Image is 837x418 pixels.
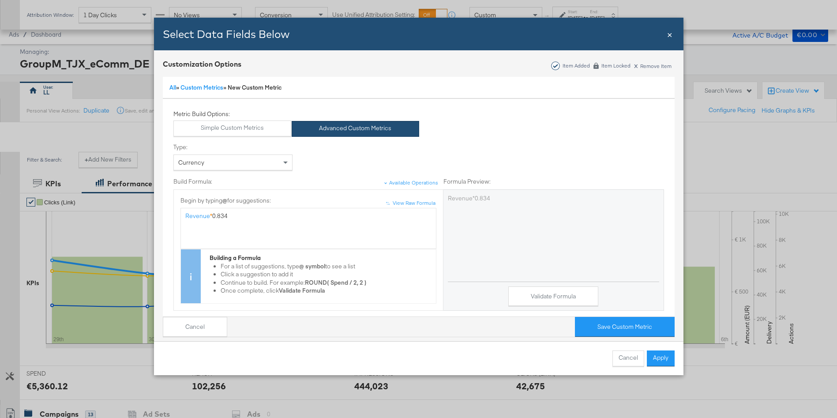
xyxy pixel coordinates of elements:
span: ↑ [383,201,390,204]
span: Select Data Fields Below [163,27,289,41]
span: x [634,60,638,70]
div: View Raw Formula [393,200,435,207]
button: Simple Custom Metrics [173,121,292,136]
span: × [667,28,672,40]
label: Begin by typing for suggestions: [180,196,436,205]
label: Type: [173,143,293,151]
span: ↑ [385,203,392,206]
div: Item Locked [601,63,631,69]
div: Item Added [562,63,590,69]
div: Remove Item [634,62,672,69]
span: New Custom Metric [228,83,282,91]
button: Apply [647,350,675,366]
li: Click a suggestion to add it [221,271,432,279]
button: Save Custom Metric [575,317,675,337]
a: All [169,83,176,91]
span: » [180,83,228,91]
p: Revenue*0.834 [448,194,659,203]
label: Formula Preview: [443,177,664,186]
button: Cancel [163,317,227,337]
div: Available Operations [389,179,438,186]
strong: @ symbol [299,262,325,270]
label: Metric Build Options: [173,110,230,118]
label: Build Formula: [173,177,212,186]
div: Close [667,28,672,41]
li: Once complete, click [221,287,432,295]
li: Continue to build. For example: [221,279,432,287]
strong: ROUND( Spend / 2, 2 ) [305,279,367,286]
span: Currency [178,158,204,166]
div: Customization Options [163,59,241,69]
a: Custom Metrics [180,83,223,91]
div: Building a Formula [210,254,432,262]
button: Validate Formula [508,286,598,306]
span: » [169,83,180,91]
button: Advanced Custom Metrics [292,121,419,137]
button: Cancel [612,350,644,366]
li: For a list of suggestions, type to see a list [221,262,432,271]
strong: Validate Formula [279,287,325,295]
span: Revenue [185,212,210,220]
strong: @ [222,196,227,204]
span: 0.834 [212,212,228,220]
div: Bulk Add Locations Modal [154,18,683,375]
